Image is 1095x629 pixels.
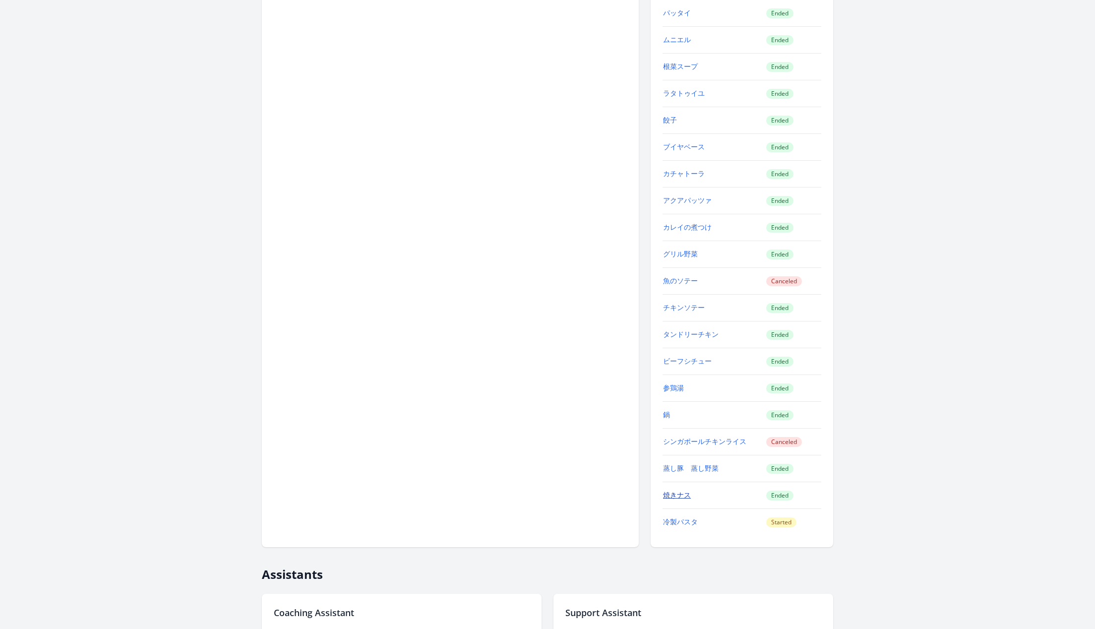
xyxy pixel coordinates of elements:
[766,410,793,420] span: Ended
[663,35,691,44] a: ムニエル
[565,606,641,620] h2: Support Assistant
[663,463,719,473] a: 蒸し豚 蒸し野菜
[766,223,793,233] span: Ended
[663,303,705,312] a: チキンソテー
[766,491,793,501] span: Ended
[663,142,705,151] a: ブイヤベース
[663,517,698,526] a: 冷製パスタ
[663,490,691,500] a: 焼きナス
[663,249,698,258] a: グリル野菜
[663,115,677,125] a: 餃子
[663,276,698,285] a: 魚のソテー
[766,437,802,447] span: Canceled
[766,383,793,393] span: Ended
[766,357,793,367] span: Ended
[663,437,746,446] a: シンガポールチキンライス
[663,169,705,178] a: カチャトーラ
[766,250,793,259] span: Ended
[663,410,670,419] a: 鍋
[663,195,712,205] a: アクアパッツァ
[663,356,712,366] a: ビーフシチュー
[766,330,793,340] span: Ended
[766,62,793,72] span: Ended
[663,222,712,232] a: カレイの煮つけ
[766,142,793,152] span: Ended
[262,559,833,582] h2: Assistants
[766,89,793,99] span: Ended
[766,116,793,126] span: Ended
[663,8,691,17] a: パッタイ
[766,196,793,206] span: Ended
[766,517,796,527] span: Started
[766,464,793,474] span: Ended
[766,169,793,179] span: Ended
[274,606,354,620] h2: Coaching Assistant
[766,276,802,286] span: Canceled
[663,62,698,71] a: 根菜スープ
[766,35,793,45] span: Ended
[663,329,719,339] a: タンドリーチキン
[766,8,793,18] span: Ended
[663,88,705,98] a: ラタトゥイユ
[663,383,684,392] a: 参鶏湯
[766,303,793,313] span: Ended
